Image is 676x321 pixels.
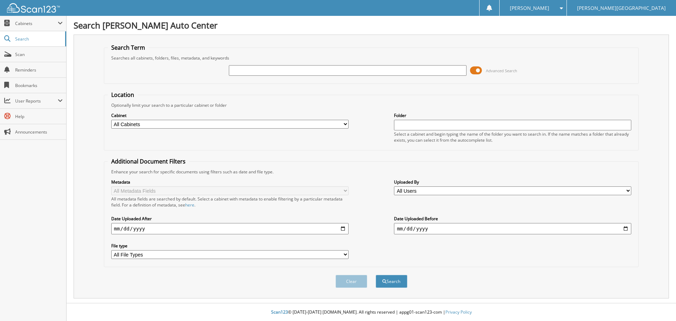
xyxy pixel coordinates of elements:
span: Search [15,36,62,42]
label: File type [111,243,349,249]
span: [PERSON_NAME] [510,6,549,10]
a: Privacy Policy [445,309,472,315]
span: Scan123 [271,309,288,315]
button: Search [376,275,407,288]
label: Cabinet [111,112,349,118]
span: [PERSON_NAME][GEOGRAPHIC_DATA] [577,6,666,10]
span: Bookmarks [15,82,63,88]
div: Enhance your search for specific documents using filters such as date and file type. [108,169,635,175]
span: Cabinets [15,20,58,26]
span: Help [15,113,63,119]
span: Announcements [15,129,63,135]
h1: Search [PERSON_NAME] Auto Center [74,19,669,31]
label: Date Uploaded After [111,216,349,222]
span: Scan [15,51,63,57]
label: Date Uploaded Before [394,216,631,222]
span: Reminders [15,67,63,73]
legend: Search Term [108,44,149,51]
label: Uploaded By [394,179,631,185]
div: All metadata fields are searched by default. Select a cabinet with metadata to enable filtering b... [111,196,349,208]
div: © [DATE]-[DATE] [DOMAIN_NAME]. All rights reserved | appg01-scan123-com | [67,304,676,321]
input: end [394,223,631,234]
label: Folder [394,112,631,118]
span: User Reports [15,98,58,104]
div: Select a cabinet and begin typing the name of the folder you want to search in. If the name match... [394,131,631,143]
span: Advanced Search [486,68,517,73]
div: Searches all cabinets, folders, files, metadata, and keywords [108,55,635,61]
a: here [185,202,194,208]
label: Metadata [111,179,349,185]
legend: Location [108,91,138,99]
input: start [111,223,349,234]
iframe: Chat Widget [641,287,676,321]
button: Clear [336,275,367,288]
img: scan123-logo-white.svg [7,3,60,13]
div: Optionally limit your search to a particular cabinet or folder [108,102,635,108]
legend: Additional Document Filters [108,158,189,165]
